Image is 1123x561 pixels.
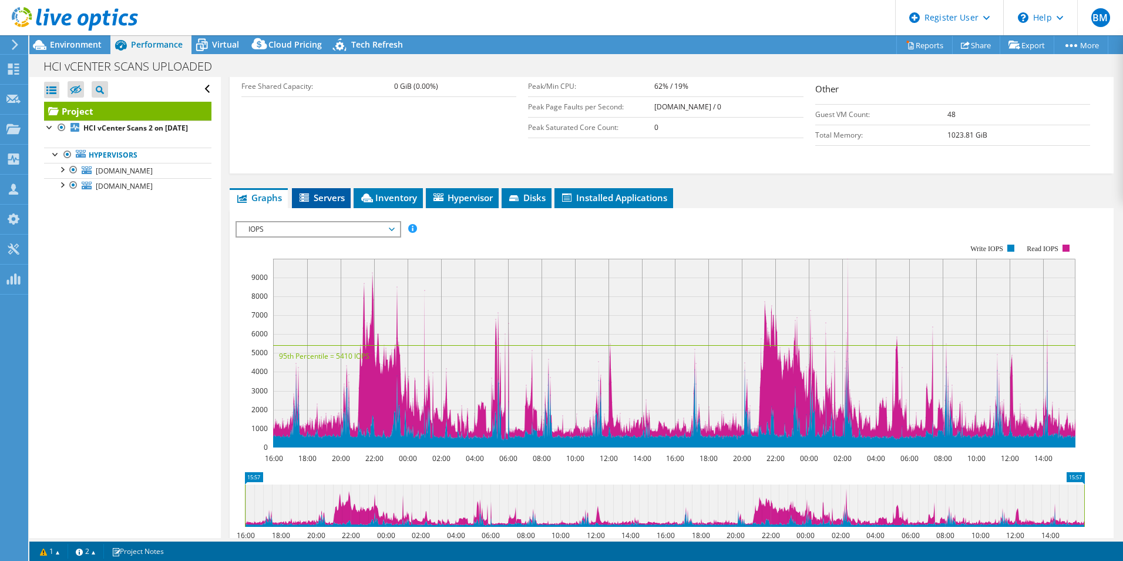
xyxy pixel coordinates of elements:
[351,39,403,50] span: Tech Refresh
[799,453,818,463] text: 00:00
[516,530,534,540] text: 08:00
[654,81,688,91] b: 62% / 19%
[551,530,569,540] text: 10:00
[398,453,416,463] text: 00:00
[936,530,954,540] text: 08:00
[766,453,784,463] text: 22:00
[268,39,322,50] span: Cloud Pricing
[528,96,654,117] td: Peak Page Faults per Second:
[359,192,417,203] span: Inventory
[83,123,188,133] b: HCI vCenter Scans 2 on [DATE]
[947,130,987,140] b: 1023.81 GiB
[131,39,183,50] span: Performance
[331,453,349,463] text: 20:00
[465,453,483,463] text: 04:00
[796,530,814,540] text: 00:00
[761,530,779,540] text: 22:00
[866,453,885,463] text: 04:00
[279,351,369,361] text: 95th Percentile = 5410 IOPS
[691,530,710,540] text: 18:00
[44,163,211,178] a: [DOMAIN_NAME]
[499,453,517,463] text: 06:00
[44,148,211,163] a: Hypervisors
[411,530,429,540] text: 02:00
[1041,530,1059,540] text: 14:00
[68,544,104,559] a: 2
[32,544,68,559] a: 1
[815,104,948,125] td: Guest VM Count:
[866,530,884,540] text: 04:00
[726,530,744,540] text: 20:00
[586,530,604,540] text: 12:00
[621,530,639,540] text: 14:00
[900,453,918,463] text: 06:00
[251,386,268,396] text: 3000
[971,530,989,540] text: 10:00
[236,530,254,540] text: 16:00
[251,405,268,415] text: 2000
[656,530,674,540] text: 16:00
[212,39,239,50] span: Virtual
[341,530,359,540] text: 22:00
[251,366,268,376] text: 4000
[1006,530,1024,540] text: 12:00
[1027,245,1058,253] text: Read IOPS
[831,530,849,540] text: 02:00
[251,348,268,358] text: 5000
[481,530,499,540] text: 06:00
[446,530,465,540] text: 04:00
[376,530,395,540] text: 00:00
[1091,8,1110,27] span: BM
[901,530,919,540] text: 06:00
[251,310,268,320] text: 7000
[298,453,316,463] text: 18:00
[1000,453,1018,463] text: 12:00
[654,102,721,112] b: [DOMAIN_NAME] / 0
[947,109,956,119] b: 48
[44,102,211,121] a: Project
[432,453,450,463] text: 02:00
[241,76,394,96] td: Free Shared Capacity:
[365,453,383,463] text: 22:00
[251,329,268,339] text: 6000
[394,81,438,91] b: 0 GiB (0.00%)
[528,76,654,96] td: Peak/Min CPU:
[44,121,211,136] a: HCI vCenter Scans 2 on [DATE]
[1054,36,1108,54] a: More
[507,192,546,203] span: Disks
[815,82,1090,98] h3: Other
[103,544,172,559] a: Project Notes
[528,117,654,138] td: Peak Saturated Core Count:
[44,178,211,193] a: [DOMAIN_NAME]
[251,291,268,301] text: 8000
[251,423,268,433] text: 1000
[38,60,230,73] h1: HCI vCENTER SCANS UPLOADED
[432,192,493,203] span: Hypervisor
[560,192,667,203] span: Installed Applications
[298,192,345,203] span: Servers
[633,453,651,463] text: 14:00
[96,166,153,176] span: [DOMAIN_NAME]
[50,39,102,50] span: Environment
[96,181,153,191] span: [DOMAIN_NAME]
[307,530,325,540] text: 20:00
[271,530,290,540] text: 18:00
[599,453,617,463] text: 12:00
[833,453,851,463] text: 02:00
[243,222,394,236] span: IOPS
[699,453,717,463] text: 18:00
[236,192,282,203] span: Graphs
[665,453,684,463] text: 16:00
[896,36,953,54] a: Reports
[1034,453,1052,463] text: 14:00
[1000,36,1054,54] a: Export
[654,122,658,132] b: 0
[732,453,751,463] text: 20:00
[970,245,1003,253] text: Write IOPS
[933,453,951,463] text: 08:00
[532,453,550,463] text: 08:00
[1018,12,1028,23] svg: \n
[566,453,584,463] text: 10:00
[264,453,283,463] text: 16:00
[251,272,268,282] text: 9000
